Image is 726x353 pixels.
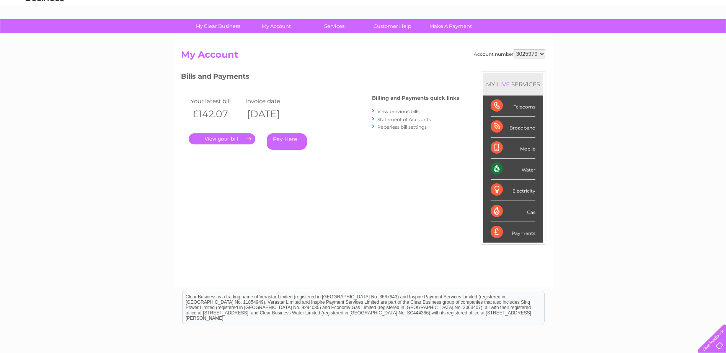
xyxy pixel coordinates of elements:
[701,32,719,38] a: Log out
[189,106,244,122] th: £142.07
[183,4,544,37] div: Clear Business is a trading name of Verastar Limited (registered in [GEOGRAPHIC_DATA] No. 3667643...
[675,32,694,38] a: Contact
[377,108,419,114] a: View previous bills
[245,19,308,33] a: My Account
[181,49,545,64] h2: My Account
[491,201,535,222] div: Gas
[372,95,459,101] h4: Billing and Payments quick links
[377,124,427,130] a: Paperless bill settings
[491,138,535,159] div: Mobile
[243,106,299,122] th: [DATE]
[491,180,535,201] div: Electricity
[491,96,535,117] div: Telecoms
[243,96,299,106] td: Invoice date
[186,19,250,33] a: My Clear Business
[491,159,535,180] div: Water
[495,81,511,88] div: LIVE
[419,19,482,33] a: Make A Payment
[491,117,535,138] div: Broadband
[610,32,627,38] a: Energy
[361,19,424,33] a: Customer Help
[474,49,545,58] div: Account number
[491,222,535,243] div: Payments
[189,133,255,144] a: .
[181,71,459,84] h3: Bills and Payments
[25,20,64,43] img: logo.png
[632,32,655,38] a: Telecoms
[659,32,671,38] a: Blog
[582,4,635,13] a: 0333 014 3131
[483,73,543,95] div: MY SERVICES
[303,19,366,33] a: Services
[377,117,431,122] a: Statement of Accounts
[267,133,307,150] a: Pay Here
[189,96,244,106] td: Your latest bill
[591,32,606,38] a: Water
